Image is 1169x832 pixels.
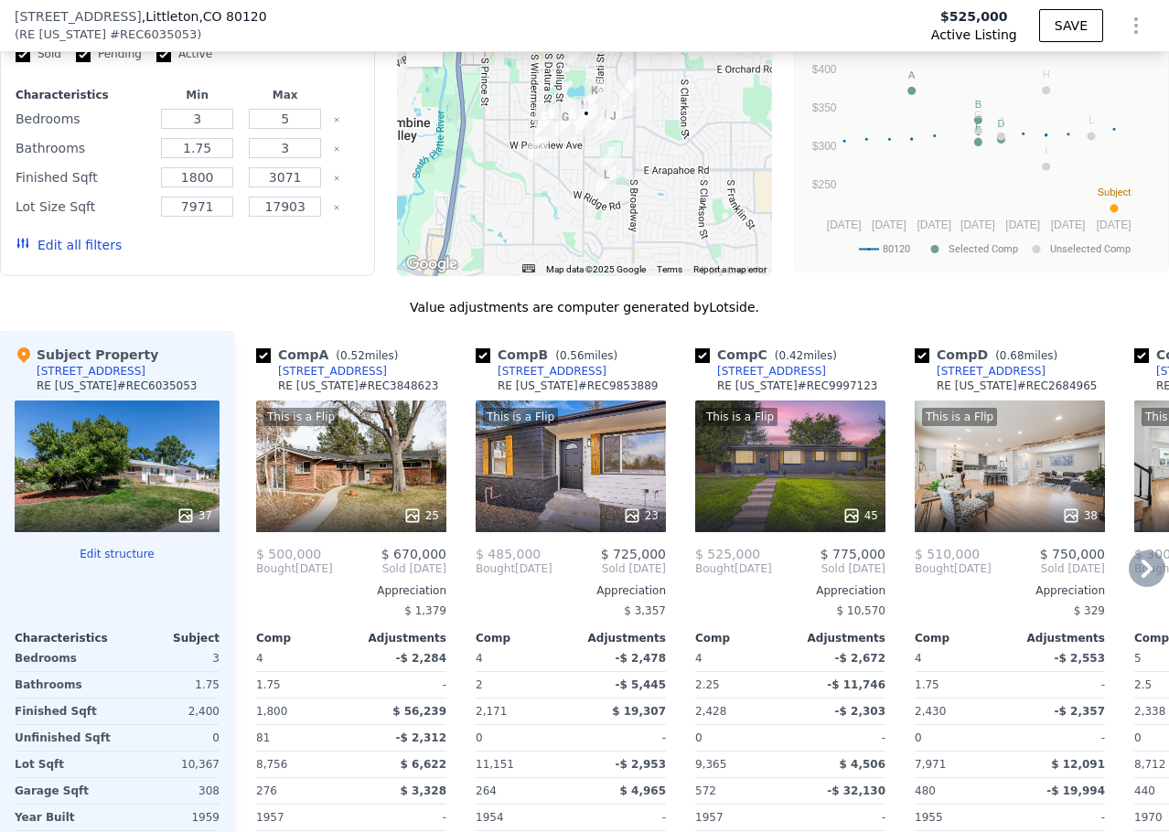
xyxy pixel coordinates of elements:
[1051,219,1086,231] text: [DATE]
[476,364,606,379] a: [STREET_ADDRESS]
[483,408,558,426] div: This is a Flip
[603,107,623,138] div: 335 W Peakview Ave
[392,705,446,718] span: $ 56,239
[256,561,295,576] span: Bought
[1098,187,1131,197] text: Subject
[915,805,1006,830] div: 1955
[767,349,844,362] span: ( miles)
[717,364,826,379] div: [STREET_ADDRESS]
[403,507,439,525] div: 25
[835,705,885,718] span: -$ 2,303
[15,778,113,804] div: Garage Sqft
[1013,805,1105,830] div: -
[915,731,922,744] span: 0
[402,252,462,276] a: Open this area in Google Maps (opens a new window)
[333,204,340,211] button: Clear
[1050,243,1131,255] text: Unselected Comp
[156,48,171,62] input: Active
[1005,219,1040,231] text: [DATE]
[15,752,113,777] div: Lot Sqft
[596,165,617,197] div: 7036 S Apache St
[1051,758,1105,771] span: $ 12,091
[19,26,106,44] span: RE [US_STATE]
[1039,9,1103,42] button: SAVE
[812,140,837,153] text: $300
[396,652,446,665] span: -$ 2,284
[576,104,596,135] div: 773 W Longview Ave
[915,631,1010,645] div: Comp
[937,364,1046,379] div: [STREET_ADDRESS]
[915,672,1006,698] div: 1.75
[76,48,91,62] input: Pending
[278,364,387,379] div: [STREET_ADDRESS]
[15,26,201,44] div: ( )
[476,583,666,598] div: Appreciation
[37,379,198,393] div: RE [US_STATE] # REC6035053
[15,699,113,724] div: Finished Sqft
[695,758,726,771] span: 9,365
[256,672,348,698] div: 1.75
[937,379,1098,393] div: RE [US_STATE] # REC2684965
[15,645,113,671] div: Bedrooms
[256,346,405,364] div: Comp A
[16,106,150,132] div: Bedrooms
[1134,758,1165,771] span: 8,712
[476,805,567,830] div: 1954
[396,731,446,744] span: -$ 2,312
[624,604,666,617] span: $ 3,357
[1134,731,1142,744] span: 0
[1045,145,1047,156] text: I
[15,672,113,698] div: Bathrooms
[584,81,605,112] div: 6188 S Elati Ct
[595,105,616,136] div: 428 W Valleyview Ave
[915,583,1105,598] div: Appreciation
[552,561,666,576] span: Sold [DATE]
[340,349,365,362] span: 0.52
[812,178,837,191] text: $250
[917,219,951,231] text: [DATE]
[198,9,266,24] span: , CO 80120
[883,243,910,255] text: 80120
[915,561,992,576] div: [DATE]
[333,175,340,182] button: Clear
[915,758,946,771] span: 7,971
[121,752,220,777] div: 10,367
[695,547,760,561] span: $ 525,000
[498,364,606,379] div: [STREET_ADDRESS]
[110,26,197,44] span: # REC6035053
[837,604,885,617] span: $ 10,570
[476,731,483,744] span: 0
[476,631,571,645] div: Comp
[76,47,142,62] label: Pending
[256,583,446,598] div: Appreciation
[498,379,659,393] div: RE [US_STATE] # REC9853889
[476,705,507,718] span: 2,171
[351,631,446,645] div: Adjustments
[949,243,1018,255] text: Selected Comp
[355,805,446,830] div: -
[15,7,142,26] span: [STREET_ADDRESS]
[827,219,862,231] text: [DATE]
[121,645,220,671] div: 3
[931,26,1017,44] span: Active Listing
[121,805,220,830] div: 1959
[278,379,439,393] div: RE [US_STATE] # REC3848623
[778,349,803,362] span: 0.42
[177,507,212,525] div: 37
[601,547,666,561] span: $ 725,000
[999,115,1004,126] text: J
[401,784,446,797] span: $ 3,328
[922,408,997,426] div: This is a Flip
[263,408,338,426] div: This is a Flip
[333,561,446,576] span: Sold [DATE]
[992,561,1105,576] span: Sold [DATE]
[695,652,702,665] span: 4
[695,583,885,598] div: Appreciation
[1013,725,1105,751] div: -
[940,7,1008,26] span: $525,000
[806,39,1153,268] svg: A chart.
[121,778,220,804] div: 308
[555,108,575,139] div: 1035 W Longview Ave
[15,346,158,364] div: Subject Property
[915,364,1046,379] a: [STREET_ADDRESS]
